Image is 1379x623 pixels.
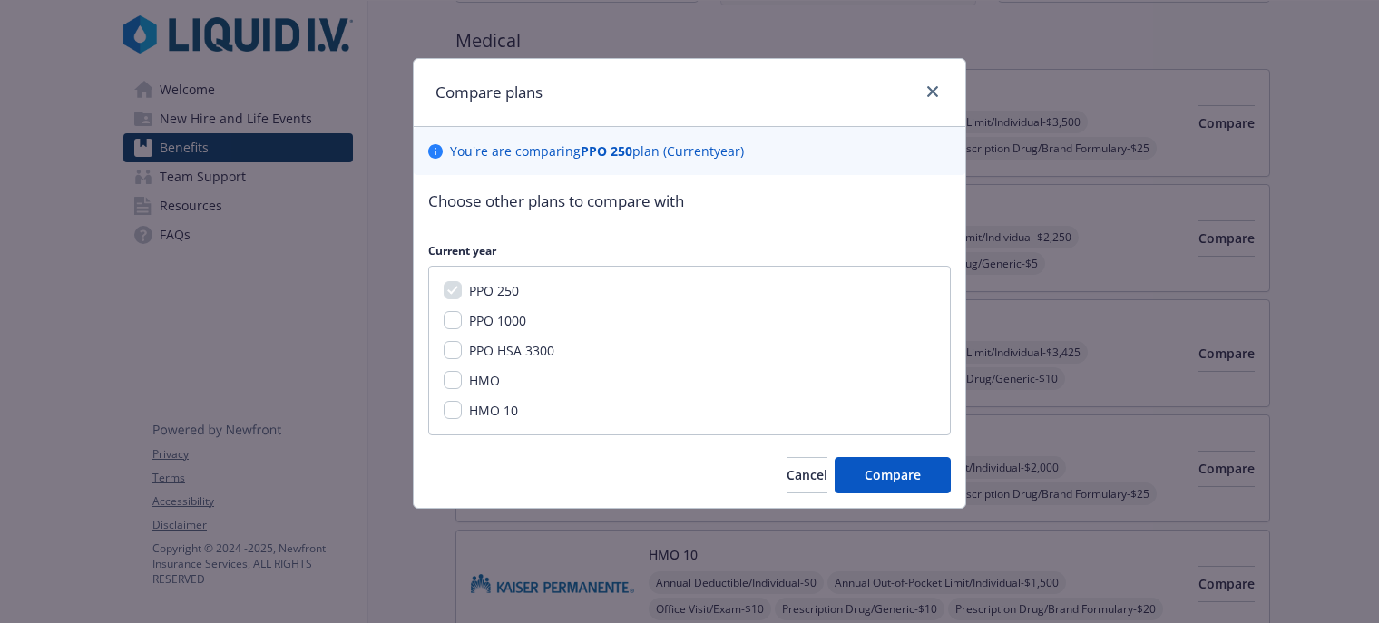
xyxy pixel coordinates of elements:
[435,81,543,104] h1: Compare plans
[787,457,827,493] button: Cancel
[450,141,744,161] p: You ' re are comparing plan ( Current year)
[469,312,526,329] span: PPO 1000
[469,282,519,299] span: PPO 250
[787,466,827,483] span: Cancel
[428,190,951,213] p: Choose other plans to compare with
[835,457,951,493] button: Compare
[428,243,951,258] p: Current year
[581,142,632,160] b: PPO 250
[469,372,500,389] span: HMO
[469,342,554,359] span: PPO HSA 3300
[922,81,944,102] a: close
[865,466,921,483] span: Compare
[469,402,518,419] span: HMO 10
